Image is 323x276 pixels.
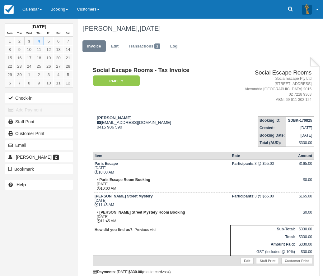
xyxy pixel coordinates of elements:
[82,25,316,32] h1: [PERSON_NAME],
[222,70,311,76] h2: Social Escape Rooms
[5,93,73,103] button: Check-in
[63,37,73,45] a: 7
[93,67,220,74] h1: Social Escape Rooms - Tax Invoice
[54,79,63,87] a: 11
[230,241,297,248] th: Amount Paid:
[5,164,73,174] button: Bookmark
[139,25,161,32] span: [DATE]
[54,45,63,54] a: 13
[34,30,44,37] th: Thu
[63,30,73,37] th: Sun
[298,161,312,171] div: $165.00
[99,178,150,182] strong: Paris Escape Room Booking
[34,45,44,54] a: 11
[63,70,73,79] a: 5
[44,54,54,62] a: 19
[15,79,24,87] a: 7
[93,176,230,192] td: [DATE] 10:00 AM
[54,30,63,37] th: Sat
[54,54,63,62] a: 20
[162,270,170,274] small: 2884
[256,258,279,264] a: Staff Print
[24,79,34,87] a: 8
[93,160,230,176] td: [DATE] 10:00 AM
[93,270,314,274] div: : [DATE] (mastercard )
[93,270,115,274] strong: Payments
[5,45,15,54] a: 8
[93,192,230,209] td: [DATE] 11:45 AM
[93,115,220,129] div: [EMAIL_ADDRESS][DOMAIN_NAME] 0415 906 590
[5,180,73,190] a: Help
[44,45,54,54] a: 12
[95,227,229,233] p: : Previous visit
[24,62,34,70] a: 24
[258,132,286,139] th: Booking Date:
[31,24,46,29] strong: [DATE]
[297,152,314,160] th: Amount
[16,155,52,160] span: [PERSON_NAME]
[63,45,73,54] a: 14
[298,194,312,203] div: $165.00
[230,248,297,256] td: GST (Included @ 10%)
[54,37,63,45] a: 6
[15,37,24,45] a: 2
[230,192,297,209] td: 3 @ $55.00
[15,54,24,62] a: 16
[24,37,34,45] a: 3
[95,194,153,198] strong: [PERSON_NAME] Street Mystery
[166,40,182,52] a: Log
[286,132,314,139] td: [DATE]
[5,79,15,87] a: 6
[24,45,34,54] a: 10
[34,70,44,79] a: 2
[5,37,15,45] a: 1
[230,233,297,241] th: Total:
[16,182,26,187] b: Help
[44,79,54,87] a: 10
[297,233,314,241] td: $330.00
[24,54,34,62] a: 17
[5,30,15,37] th: Mon
[44,62,54,70] a: 26
[15,62,24,70] a: 23
[5,140,73,150] button: Email
[5,70,15,79] a: 29
[298,178,312,187] div: $0.00
[288,118,312,123] strong: SDBK-170825
[53,155,59,160] span: 2
[63,54,73,62] a: 21
[44,30,54,37] th: Fri
[258,116,286,124] th: Booking ID:
[4,5,14,14] img: checkfront-main-nav-mini-logo.png
[106,40,123,52] a: Edit
[99,210,185,215] strong: [PERSON_NAME] Street Mystery Room Booking
[154,43,160,49] span: 1
[15,45,24,54] a: 9
[63,79,73,87] a: 12
[232,161,255,166] strong: Participants
[232,194,255,198] strong: Participants
[34,79,44,87] a: 9
[5,62,15,70] a: 22
[44,70,54,79] a: 3
[93,209,230,225] td: [DATE] 11:45 AM
[297,225,314,233] td: $330.00
[222,76,311,103] address: Social Escape Pty Ltd [STREET_ADDRESS] Alexandria [GEOGRAPHIC_DATA] 2015 02 7228 9363 ABN: 69 611...
[129,270,142,274] strong: $330.00
[93,75,138,87] a: Paid
[5,152,73,162] a: [PERSON_NAME] 2
[15,30,24,37] th: Tue
[297,241,314,248] td: $330.00
[124,40,165,52] a: Transactions1
[298,210,312,219] div: $0.00
[5,117,73,127] a: Staff Print
[230,225,297,233] th: Sub-Total:
[230,152,297,160] th: Rate
[34,54,44,62] a: 18
[302,4,312,14] img: A3
[258,124,286,132] th: Created:
[95,228,132,232] strong: How did you find us?
[5,54,15,62] a: 15
[97,115,132,120] strong: [PERSON_NAME]
[5,129,73,138] a: Customer Print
